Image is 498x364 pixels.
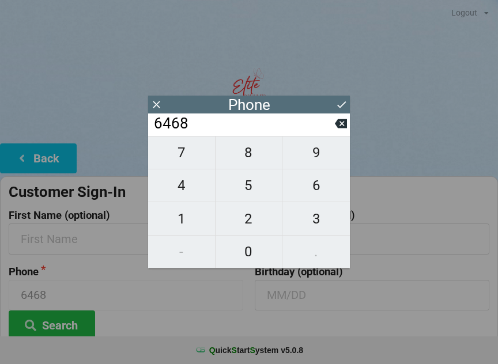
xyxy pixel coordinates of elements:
[282,169,350,202] button: 6
[148,169,216,202] button: 4
[216,202,283,235] button: 2
[148,141,215,165] span: 7
[282,207,350,231] span: 3
[148,136,216,169] button: 7
[282,173,350,198] span: 6
[216,169,283,202] button: 5
[282,141,350,165] span: 9
[282,136,350,169] button: 9
[216,236,283,268] button: 0
[148,173,215,198] span: 4
[216,141,282,165] span: 8
[216,136,283,169] button: 8
[228,99,270,111] div: Phone
[282,202,350,235] button: 3
[148,207,215,231] span: 1
[216,173,282,198] span: 5
[148,202,216,235] button: 1
[216,207,282,231] span: 2
[216,240,282,264] span: 0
